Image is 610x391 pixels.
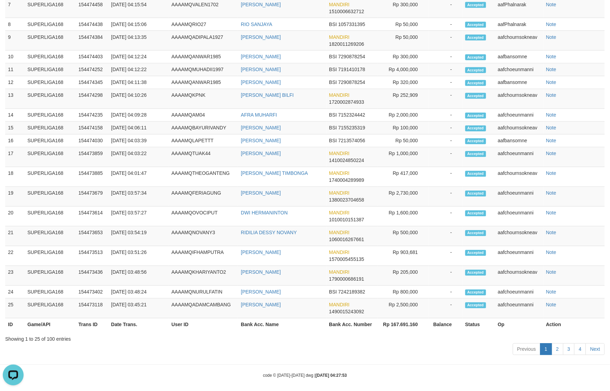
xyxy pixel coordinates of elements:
[238,318,326,331] th: Bank Acc. Name
[329,138,337,144] span: BSI
[378,31,429,51] td: Rp 50,000
[169,76,238,89] td: AAAAMQANWAR1985
[338,54,365,60] span: Copy 7290878254 to clipboard
[108,31,169,51] td: [DATE] 04:13:35
[378,135,429,147] td: Rp 50,000
[465,138,486,144] span: Accepted
[329,67,337,73] span: BSI
[5,135,25,147] td: 16
[429,122,463,135] td: -
[465,113,486,119] span: Accepted
[463,318,495,331] th: Status
[76,227,108,246] td: 154473653
[25,135,76,147] td: SUPERLIGA168
[338,22,365,27] span: Copy 1057331395 to clipboard
[241,34,281,40] a: [PERSON_NAME]
[465,35,486,41] span: Accepted
[241,230,297,236] a: RIDILIA DESSY NOVANY
[169,18,238,31] td: AAAAMQRIO27
[429,76,463,89] td: -
[76,187,108,207] td: 154473679
[241,171,308,176] a: [PERSON_NAME] TIMBONGA
[378,187,429,207] td: Rp 2,730,000
[169,246,238,266] td: AAAAMQIFHAMPUTRA
[378,299,429,318] td: Rp 2,500,000
[495,286,543,299] td: aafchoeunmanni
[378,18,429,31] td: Rp 50,000
[169,227,238,246] td: AAAAMQNOVANY3
[241,125,281,131] a: [PERSON_NAME]
[108,318,169,331] th: Date Trans.
[329,289,337,295] span: BSI
[429,266,463,286] td: -
[546,230,557,236] a: Note
[25,89,76,109] td: SUPERLIGA168
[108,147,169,167] td: [DATE] 04:03:22
[169,318,238,331] th: User ID
[378,207,429,227] td: Rp 1,600,000
[546,2,557,7] a: Note
[329,309,364,315] span: Copy 1490015243092 to clipboard
[329,270,350,275] span: MANDIRI
[465,54,486,60] span: Accepted
[495,318,543,331] th: Op
[108,187,169,207] td: [DATE] 03:57:34
[241,138,281,144] a: [PERSON_NAME]
[378,227,429,246] td: Rp 500,000
[378,89,429,109] td: Rp 252,909
[378,147,429,167] td: Rp 1,000,000
[495,51,543,63] td: aafbansomne
[495,76,543,89] td: aafbansomne
[513,343,541,355] a: Previous
[378,246,429,266] td: Rp 903,681
[76,266,108,286] td: 154473436
[76,147,108,167] td: 154473859
[25,187,76,207] td: SUPERLIGA168
[25,76,76,89] td: SUPERLIGA168
[495,147,543,167] td: aafchoeunmanni
[108,122,169,135] td: [DATE] 04:06:11
[495,167,543,187] td: aafchournsokneav
[5,18,25,31] td: 8
[108,76,169,89] td: [DATE] 04:11:38
[25,286,76,299] td: SUPERLIGA168
[5,31,25,51] td: 9
[429,63,463,76] td: -
[25,167,76,187] td: SUPERLIGA168
[546,190,557,196] a: Note
[546,125,557,131] a: Note
[378,63,429,76] td: Rp 4,000,000
[76,286,108,299] td: 154473402
[338,112,365,118] span: Copy 7152324442 to clipboard
[76,135,108,147] td: 154474030
[5,318,25,331] th: ID
[495,135,543,147] td: aafbansomne
[25,63,76,76] td: SUPERLIGA168
[108,167,169,187] td: [DATE] 04:01:47
[495,266,543,286] td: aafchournsokneav
[169,207,238,227] td: AAAAMQOVOCIPUT
[495,109,543,122] td: aafchoeunmanni
[329,125,337,131] span: BSI
[169,167,238,187] td: AAAAMQTHEOGANTENG
[429,167,463,187] td: -
[76,299,108,318] td: 154473118
[429,246,463,266] td: -
[465,211,486,216] span: Accepted
[169,31,238,51] td: AAAAMQADIPALA1927
[465,290,486,296] span: Accepted
[241,54,281,60] a: [PERSON_NAME]
[169,266,238,286] td: AAAAMQKHARIYANTO2
[495,63,543,76] td: aafchoeunmanni
[329,93,350,98] span: MANDIRI
[5,187,25,207] td: 19
[169,122,238,135] td: AAAAMQBAYURIVANDY
[546,171,557,176] a: Note
[465,126,486,131] span: Accepted
[108,246,169,266] td: [DATE] 03:51:26
[108,135,169,147] td: [DATE] 04:03:39
[378,286,429,299] td: Rp 800,000
[329,151,350,156] span: MANDIRI
[108,207,169,227] td: [DATE] 03:57:27
[429,147,463,167] td: -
